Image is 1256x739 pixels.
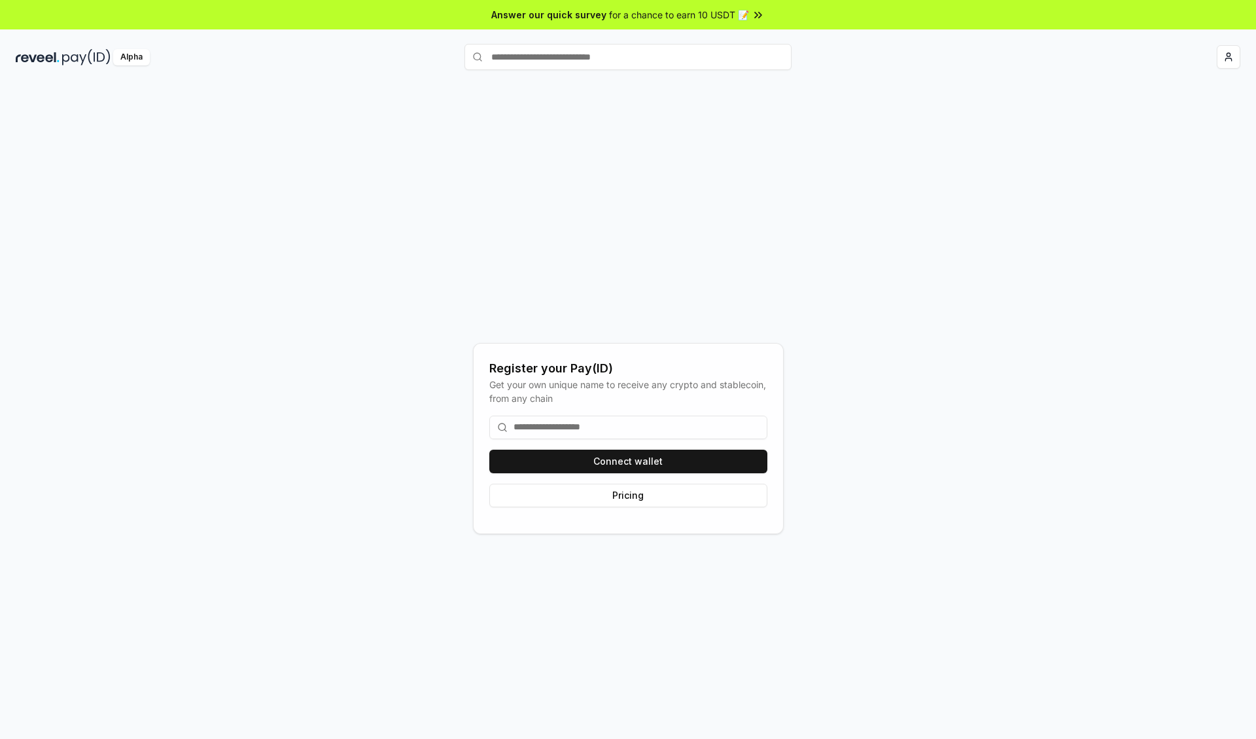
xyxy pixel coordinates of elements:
div: Alpha [113,49,150,65]
button: Connect wallet [489,450,767,473]
button: Pricing [489,484,767,507]
span: Answer our quick survey [491,8,606,22]
img: pay_id [62,49,111,65]
img: reveel_dark [16,49,60,65]
span: for a chance to earn 10 USDT 📝 [609,8,749,22]
div: Get your own unique name to receive any crypto and stablecoin, from any chain [489,378,767,405]
div: Register your Pay(ID) [489,359,767,378]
